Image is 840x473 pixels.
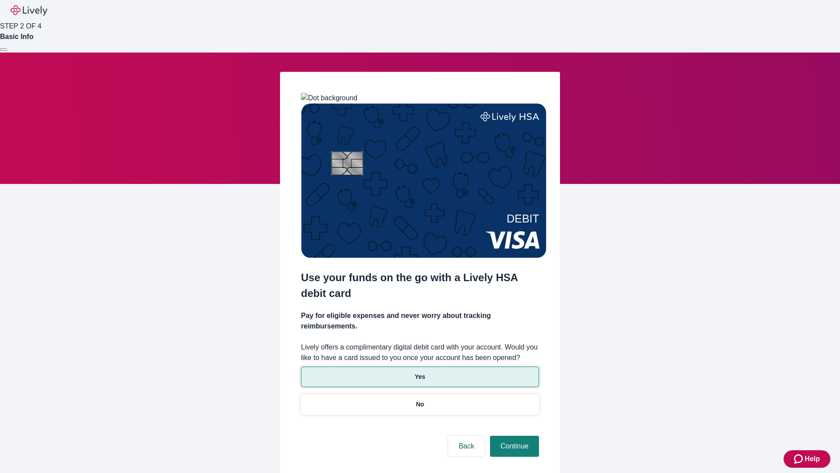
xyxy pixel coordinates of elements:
[416,400,424,409] p: No
[301,93,357,103] img: Dot background
[805,454,820,464] span: Help
[301,270,539,301] h2: Use your funds on the go with a Lively HSA debit card
[301,311,539,332] h4: Pay for eligible expenses and never worry about tracking reimbursements.
[301,342,539,363] label: Lively offers a complimentary digital debit card with your account. Would you like to have a card...
[301,394,539,415] button: No
[415,372,425,381] p: Yes
[448,436,485,457] button: Back
[10,5,47,16] img: Lively
[301,367,539,387] button: Yes
[490,436,539,457] button: Continue
[301,103,546,258] img: Debit card
[784,450,830,468] button: Zendesk support iconHelp
[794,454,805,464] svg: Zendesk support icon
